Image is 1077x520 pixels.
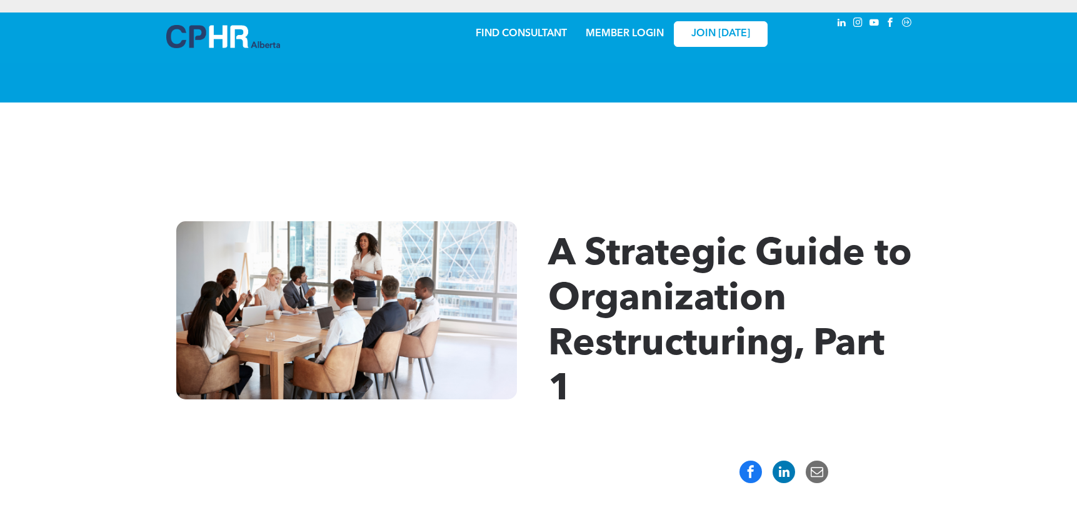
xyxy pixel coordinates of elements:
a: MEMBER LOGIN [586,29,664,39]
span: A Strategic Guide to Organization Restructuring, Part 1 [548,236,912,409]
a: Social network [900,16,914,32]
a: instagram [851,16,865,32]
a: facebook [884,16,898,32]
span: JOIN [DATE] [691,28,750,40]
a: FIND CONSULTANT [476,29,567,39]
a: JOIN [DATE] [674,21,768,47]
a: linkedin [835,16,849,32]
img: A blue and white logo for cp alberta [166,25,280,48]
a: youtube [868,16,881,32]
